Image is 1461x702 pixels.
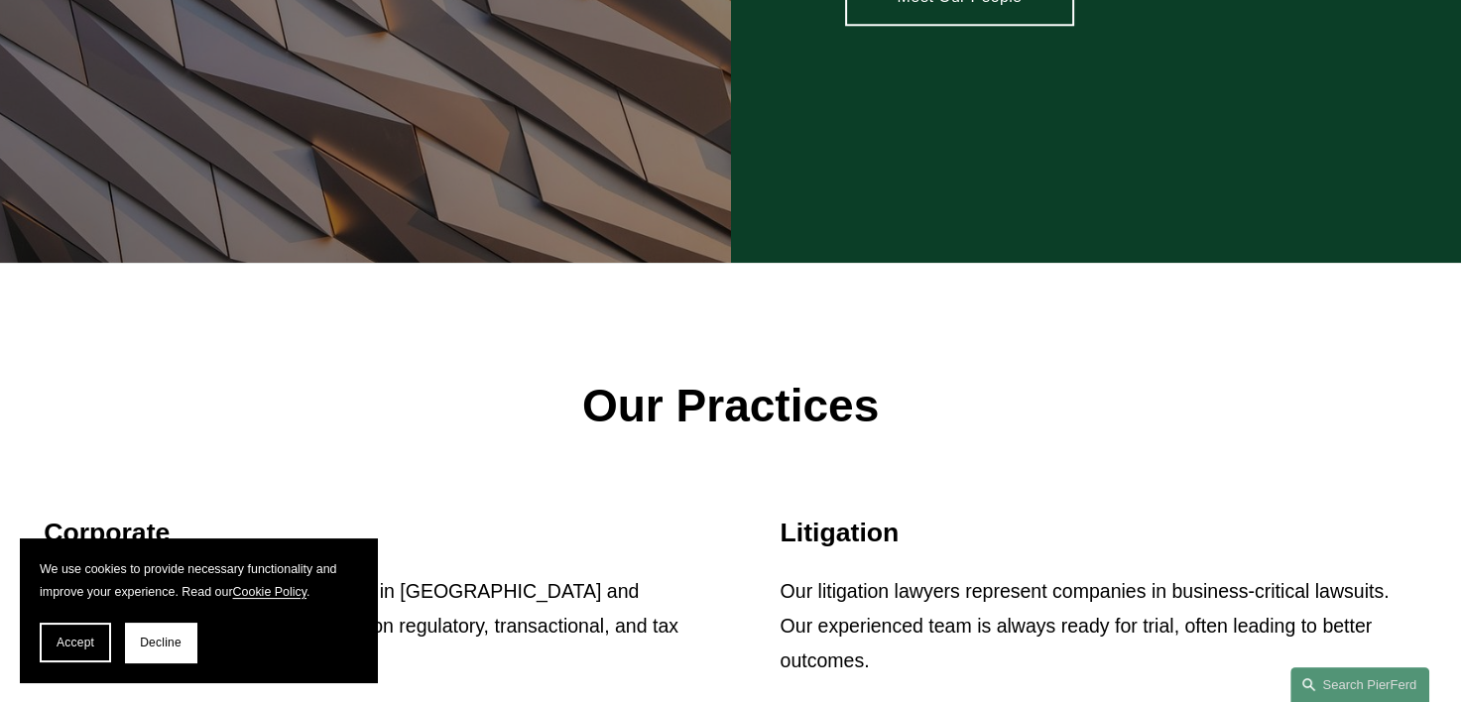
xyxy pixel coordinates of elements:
button: Accept [40,623,111,662]
button: Decline [125,623,196,662]
p: Our litigation lawyers represent companies in business-critical lawsuits. Our experienced team is... [781,574,1417,678]
h2: Litigation [781,517,1417,548]
a: Cookie Policy [233,585,307,599]
span: Decline [140,636,182,649]
p: Our Practices [44,365,1417,447]
span: Accept [57,636,94,649]
a: Search this site [1290,667,1429,702]
p: We use cookies to provide necessary functionality and improve your experience. Read our . [40,558,357,603]
section: Cookie banner [20,538,377,682]
h2: Corporate [44,517,680,548]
